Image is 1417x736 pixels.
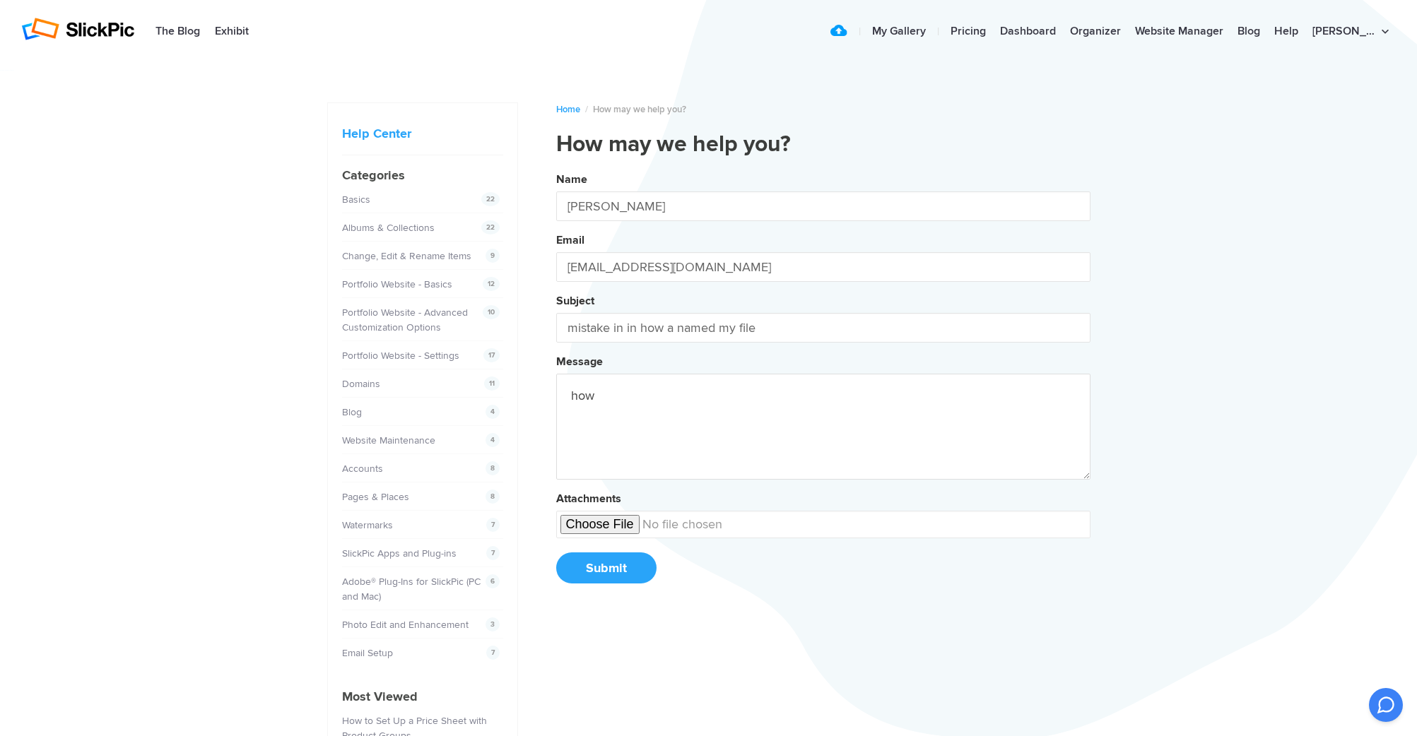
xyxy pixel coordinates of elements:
[342,278,452,290] a: Portfolio Website - Basics
[342,126,411,141] a: Help Center
[556,294,594,308] label: Subject
[481,192,500,206] span: 22
[486,249,500,263] span: 9
[483,348,500,362] span: 17
[556,191,1090,221] input: Your Name
[342,491,409,503] a: Pages & Places
[342,378,380,390] a: Domains
[483,277,500,291] span: 12
[556,492,621,506] label: Attachments
[486,405,500,419] span: 4
[342,350,459,362] a: Portfolio Website - Settings
[342,434,435,446] a: Website Maintenance
[556,172,587,186] label: Name
[585,104,588,115] span: /
[486,546,500,560] span: 7
[342,307,468,333] a: Portfolio Website - Advanced Customization Options
[342,519,393,531] a: Watermarks
[342,406,362,418] a: Blog
[484,376,500,391] span: 11
[342,547,457,559] a: SlickPic Apps and Plug-ins
[486,617,500,631] span: 3
[483,305,500,319] span: 10
[556,131,1090,159] h1: How may we help you?
[342,687,503,706] h4: Most Viewed
[342,576,481,603] a: Adobe® Plug-Ins for SlickPic (PC and Mac)
[593,104,686,115] span: How may we help you?
[342,250,471,262] a: Change, Edit & Rename Items
[486,489,500,504] span: 8
[556,511,1090,538] input: undefined
[342,619,469,631] a: Photo Edit and Enhancement
[342,166,503,185] h4: Categories
[556,252,1090,282] input: Your Email
[556,552,657,583] button: Submit
[556,233,584,247] label: Email
[342,222,435,234] a: Albums & Collections
[556,355,603,369] label: Message
[481,220,500,235] span: 22
[342,463,383,475] a: Accounts
[486,518,500,532] span: 7
[486,646,500,660] span: 7
[486,433,500,447] span: 4
[486,461,500,475] span: 8
[556,313,1090,343] input: Your Subject
[342,647,393,659] a: Email Setup
[556,104,580,115] a: Home
[486,574,500,588] span: 6
[556,167,1090,598] button: NameEmailSubjectMessageAttachmentsSubmit
[342,194,370,206] a: Basics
